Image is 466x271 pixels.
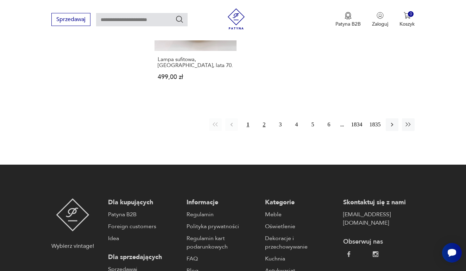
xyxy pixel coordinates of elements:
[335,12,361,27] a: Ikona medaluPatyna B2B
[372,21,388,27] p: Zaloguj
[359,251,365,257] img: 37d27d81a828e637adc9f9cb2e3d3a8a.webp
[158,74,233,80] p: 499,00 zł
[108,210,180,219] a: Patyna B2B
[343,198,415,207] p: Skontaktuj się z nami
[290,118,303,131] button: 4
[108,253,180,262] p: Dla sprzedających
[187,198,258,207] p: Informacje
[306,118,319,131] button: 5
[187,255,258,263] a: FAQ
[345,12,352,20] img: Ikona medalu
[108,198,180,207] p: Dla kupujących
[399,12,415,27] button: 0Koszyk
[265,210,336,219] a: Meble
[265,234,336,251] a: Dekoracje i przechowywanie
[51,13,90,26] button: Sprzedawaj
[265,255,336,263] a: Kuchnia
[187,234,258,251] a: Regulamin kart podarunkowych
[442,243,462,263] iframe: Smartsupp widget button
[187,210,258,219] a: Regulamin
[51,242,94,250] p: Wybierz vintage!
[408,11,414,17] div: 0
[51,18,90,22] a: Sprzedawaj
[265,198,336,207] p: Kategorie
[373,251,378,257] img: c2fd9cf7f39615d9d6839a72ae8e59e5.webp
[187,222,258,231] a: Polityka prywatności
[108,234,180,243] a: Idea
[335,12,361,27] button: Patyna B2B
[346,251,352,257] img: da9060093f698e4c3cedc1453eec5031.webp
[56,198,89,231] img: Patyna - sklep z meblami i dekoracjami vintage
[377,12,384,19] img: Ikonka użytkownika
[226,8,247,29] img: Patyna - sklep z meblami i dekoracjami vintage
[343,238,415,246] p: Obserwuj nas
[265,222,336,231] a: Oświetlenie
[335,21,361,27] p: Patyna B2B
[349,118,364,131] button: 1834
[158,57,233,68] h3: Lampa sufitowa, [GEOGRAPHIC_DATA], lata 70.
[175,15,184,24] button: Szukaj
[258,118,270,131] button: 2
[343,210,415,227] a: [EMAIL_ADDRESS][DOMAIN_NAME]
[108,222,180,231] a: Foreign customers
[367,118,382,131] button: 1835
[399,21,415,27] p: Koszyk
[404,12,411,19] img: Ikona koszyka
[241,118,254,131] button: 1
[322,118,335,131] button: 6
[274,118,286,131] button: 3
[372,12,388,27] button: Zaloguj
